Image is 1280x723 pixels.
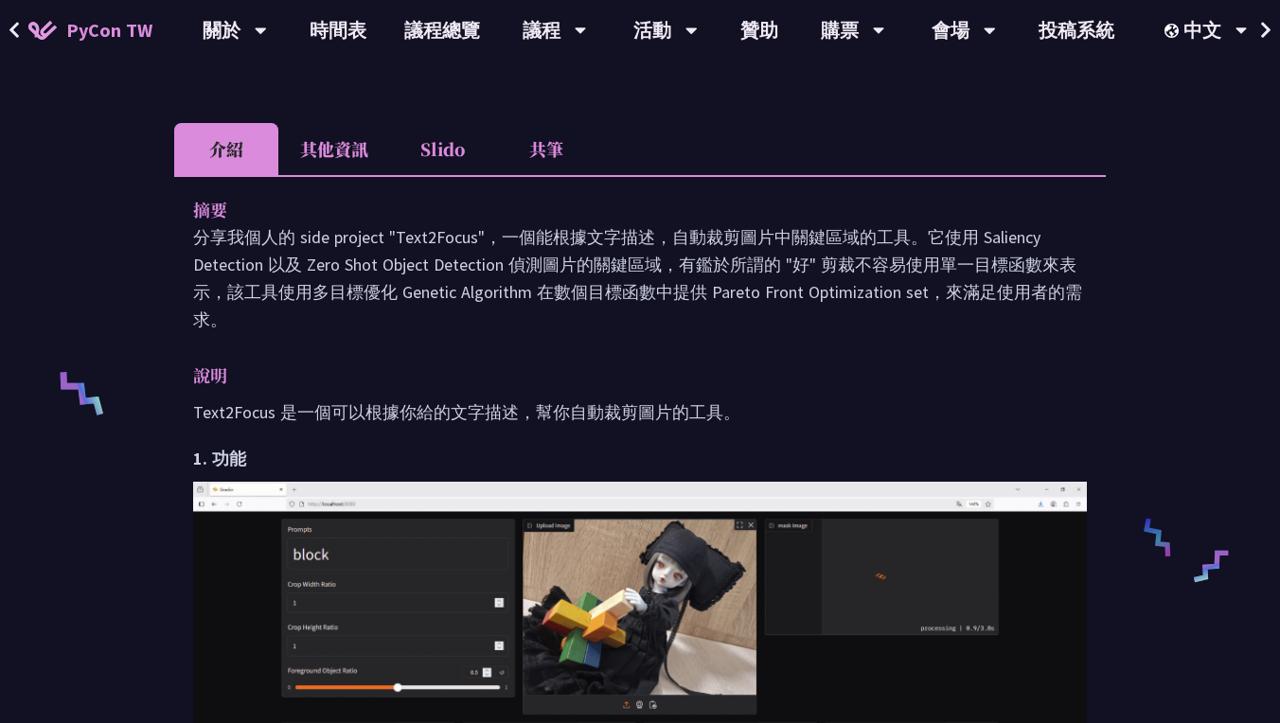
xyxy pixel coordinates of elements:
[193,445,1087,472] h2: 1. 功能
[66,16,152,44] span: PyCon TW
[193,361,1049,389] p: 說明
[193,196,1049,223] p: 摘要
[1164,24,1183,38] img: Locale Icon
[494,123,598,175] li: 共筆
[28,21,57,40] img: Home icon of PyCon TW 2025
[193,223,1087,333] p: 分享我個人的 side project "Text2Focus"，一個能根據文字描述，自動裁剪圖片中關鍵區域的工具。它使用 Saliency Detection 以及 Zero Shot Obj...
[193,398,1087,426] p: Text2Focus 是一個可以根據你給的文字描述，幫你自動裁剪圖片的工具。
[9,7,171,54] a: PyCon TW
[390,123,494,175] li: Slido
[174,123,278,175] li: 介紹
[278,123,390,175] li: 其他資訊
